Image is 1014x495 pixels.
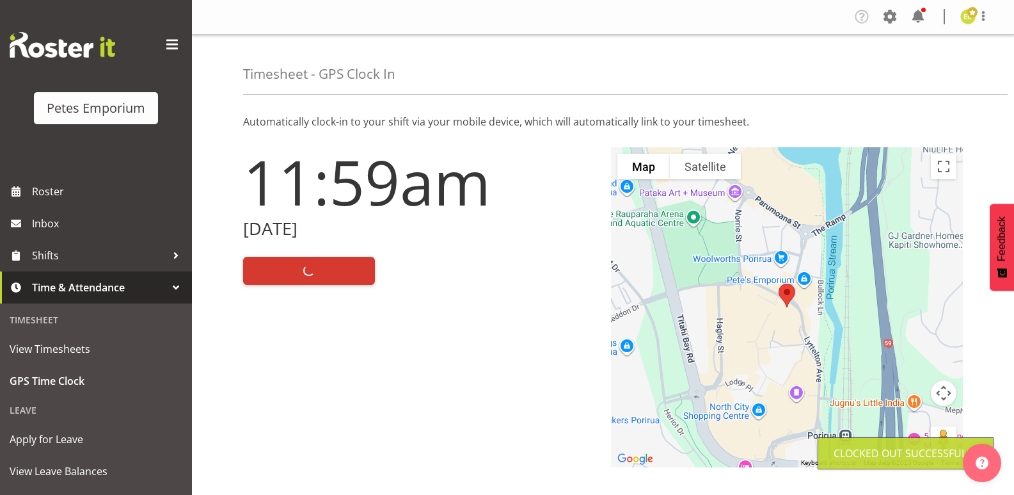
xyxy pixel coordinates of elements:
p: Automatically clock-in to your shift via your mobile device, which will automatically link to you... [243,114,963,129]
button: Toggle fullscreen view [931,154,956,179]
a: Open this area in Google Maps (opens a new window) [614,451,656,467]
span: Inbox [32,214,186,233]
h2: [DATE] [243,219,596,239]
img: Google [614,451,656,467]
span: Feedback [996,216,1008,261]
span: View Leave Balances [10,462,182,481]
span: Shifts [32,246,166,265]
div: Petes Emporium [47,99,145,118]
button: Drag Pegman onto the map to open Street View [931,426,956,452]
button: Keyboard shortcuts [801,458,856,467]
a: Apply for Leave [3,423,189,455]
span: Apply for Leave [10,430,182,449]
span: Time & Attendance [32,278,166,297]
button: Show satellite imagery [670,154,741,179]
h1: 11:59am [243,147,596,216]
a: GPS Time Clock [3,365,189,397]
div: Timesheet [3,307,189,333]
button: Show street map [617,154,670,179]
span: View Timesheets [10,339,182,359]
button: Feedback - Show survey [990,204,1014,291]
h4: Timesheet - GPS Clock In [243,67,395,81]
div: Leave [3,397,189,423]
img: Rosterit website logo [10,32,115,58]
span: GPS Time Clock [10,371,182,391]
div: Clocked out Successfully [834,446,978,461]
img: help-xxl-2.png [976,457,988,469]
a: View Timesheets [3,333,189,365]
button: Map camera controls [931,380,956,406]
img: emma-croft7499.jpg [960,9,976,24]
span: Roster [32,182,186,201]
a: View Leave Balances [3,455,189,487]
